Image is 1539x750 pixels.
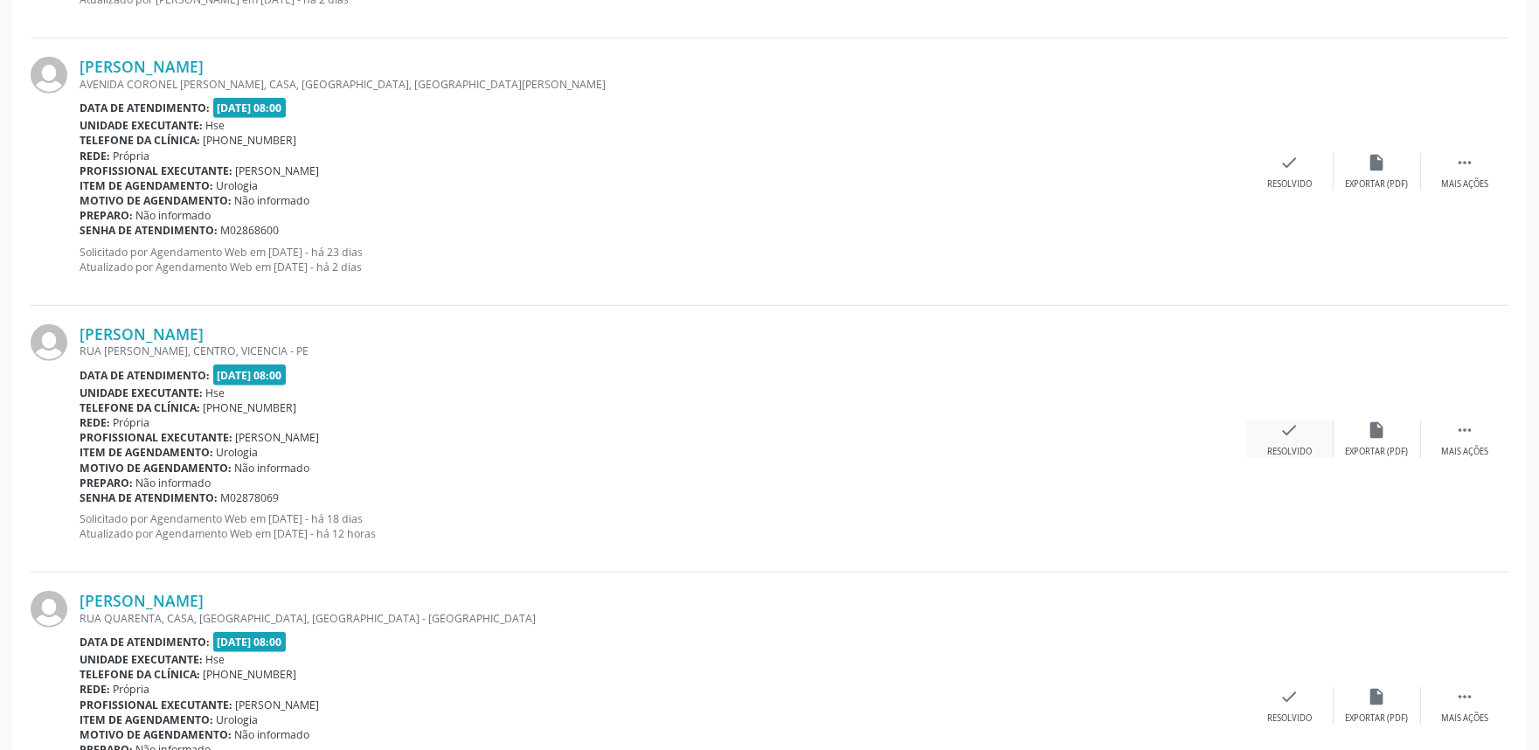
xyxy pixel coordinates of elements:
[235,461,310,476] span: Não informado
[217,445,259,460] span: Urologia
[221,223,280,238] span: M02868600
[235,727,310,742] span: Não informado
[80,667,200,682] b: Telefone da clínica:
[1441,178,1488,191] div: Mais ações
[80,698,232,712] b: Profissional executante:
[80,368,210,383] b: Data de atendimento:
[80,415,110,430] b: Rede:
[31,591,67,628] img: img
[80,727,232,742] b: Motivo de agendamento:
[31,57,67,94] img: img
[80,223,218,238] b: Senha de atendimento:
[80,193,232,208] b: Motivo de agendamento:
[206,385,225,400] span: Hse
[217,712,259,727] span: Urologia
[1267,446,1312,458] div: Resolvido
[213,98,287,118] span: [DATE] 08:00
[80,324,204,344] a: [PERSON_NAME]
[136,208,211,223] span: Não informado
[1455,153,1474,172] i: 
[1441,446,1488,458] div: Mais ações
[80,178,213,193] b: Item de agendamento:
[217,178,259,193] span: Urologia
[80,400,200,415] b: Telefone da clínica:
[80,344,1246,358] div: RUA [PERSON_NAME], CENTRO, VICENCIA - PE
[1280,420,1300,440] i: check
[236,163,320,178] span: [PERSON_NAME]
[1346,712,1409,725] div: Exportar (PDF)
[80,57,204,76] a: [PERSON_NAME]
[1368,420,1387,440] i: insert_drive_file
[80,101,210,115] b: Data de atendimento:
[235,193,310,208] span: Não informado
[80,77,1246,92] div: AVENIDA CORONEL [PERSON_NAME], CASA, [GEOGRAPHIC_DATA], [GEOGRAPHIC_DATA][PERSON_NAME]
[1455,420,1474,440] i: 
[204,133,297,148] span: [PHONE_NUMBER]
[213,632,287,652] span: [DATE] 08:00
[206,118,225,133] span: Hse
[80,591,204,610] a: [PERSON_NAME]
[1368,687,1387,706] i: insert_drive_file
[1346,446,1409,458] div: Exportar (PDF)
[1280,153,1300,172] i: check
[1346,178,1409,191] div: Exportar (PDF)
[31,324,67,361] img: img
[80,445,213,460] b: Item de agendamento:
[206,652,225,667] span: Hse
[80,652,203,667] b: Unidade executante:
[236,698,320,712] span: [PERSON_NAME]
[80,682,110,697] b: Rede:
[80,163,232,178] b: Profissional executante:
[80,490,218,505] b: Senha de atendimento:
[1267,712,1312,725] div: Resolvido
[80,712,213,727] b: Item de agendamento:
[1455,687,1474,706] i: 
[80,208,133,223] b: Preparo:
[80,611,1246,626] div: RUA QUARENTA, CASA, [GEOGRAPHIC_DATA], [GEOGRAPHIC_DATA] - [GEOGRAPHIC_DATA]
[213,365,287,385] span: [DATE] 08:00
[80,430,232,445] b: Profissional executante:
[80,118,203,133] b: Unidade executante:
[1441,712,1488,725] div: Mais ações
[80,149,110,163] b: Rede:
[80,635,210,649] b: Data de atendimento:
[80,461,232,476] b: Motivo de agendamento:
[221,490,280,505] span: M02878069
[114,149,150,163] span: Própria
[114,415,150,430] span: Própria
[136,476,211,490] span: Não informado
[1368,153,1387,172] i: insert_drive_file
[80,476,133,490] b: Preparo:
[114,682,150,697] span: Própria
[80,385,203,400] b: Unidade executante:
[80,511,1246,541] p: Solicitado por Agendamento Web em [DATE] - há 18 dias Atualizado por Agendamento Web em [DATE] - ...
[204,400,297,415] span: [PHONE_NUMBER]
[80,245,1246,274] p: Solicitado por Agendamento Web em [DATE] - há 23 dias Atualizado por Agendamento Web em [DATE] - ...
[1280,687,1300,706] i: check
[1267,178,1312,191] div: Resolvido
[80,133,200,148] b: Telefone da clínica:
[204,667,297,682] span: [PHONE_NUMBER]
[236,430,320,445] span: [PERSON_NAME]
